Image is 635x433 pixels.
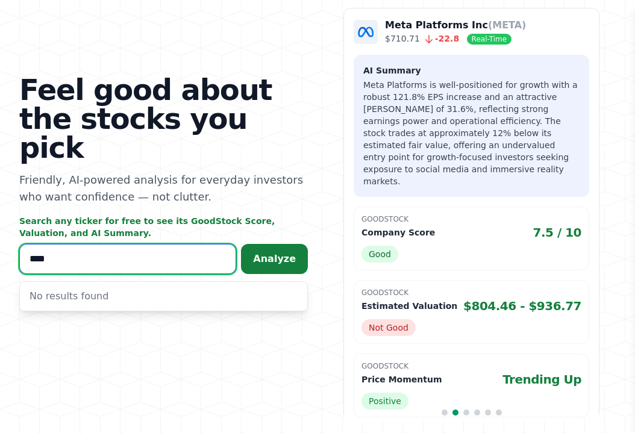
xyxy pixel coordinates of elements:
[496,410,502,416] span: Go to slide 6
[241,244,308,274] button: Analyze
[361,319,416,336] span: Not Good
[442,410,448,416] span: Go to slide 1
[385,33,526,45] p: $710.71
[354,20,378,44] img: Company Logo
[363,79,580,187] p: Meta Platforms is well-positioned for growth with a robust 121.8% EPS increase and an attractive ...
[361,393,408,410] span: Positive
[361,361,581,371] p: GoodStock
[19,75,308,162] h1: Feel good about the stocks you pick
[533,224,582,241] span: 7.5 / 10
[361,214,581,224] p: GoodStock
[488,19,527,31] span: (META)
[463,410,469,416] span: Go to slide 3
[361,226,435,238] p: Company Score
[502,371,581,388] span: Trending Up
[363,64,580,76] h3: AI Summary
[20,282,307,311] div: No results found
[361,373,442,385] p: Price Momentum
[463,297,581,314] span: $804.46 - $936.77
[361,246,398,263] span: Good
[19,172,308,205] p: Friendly, AI-powered analysis for everyday investors who want confidence — not clutter.
[19,215,308,239] p: Search any ticker for free to see its GoodStock Score, Valuation, and AI Summary.
[385,18,526,33] p: Meta Platforms Inc
[420,34,459,43] span: -22.8
[343,8,599,432] a: Company Logo Meta Platforms Inc(META) $710.71 -22.8 Real-Time AI Summary Meta Platforms is well-p...
[467,34,511,45] span: Real-Time
[253,253,296,264] span: Analyze
[474,410,480,416] span: Go to slide 4
[485,410,491,416] span: Go to slide 5
[361,300,457,312] p: Estimated Valuation
[361,288,581,297] p: GoodStock
[343,8,599,432] div: 2 / 6
[452,410,458,416] span: Go to slide 2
